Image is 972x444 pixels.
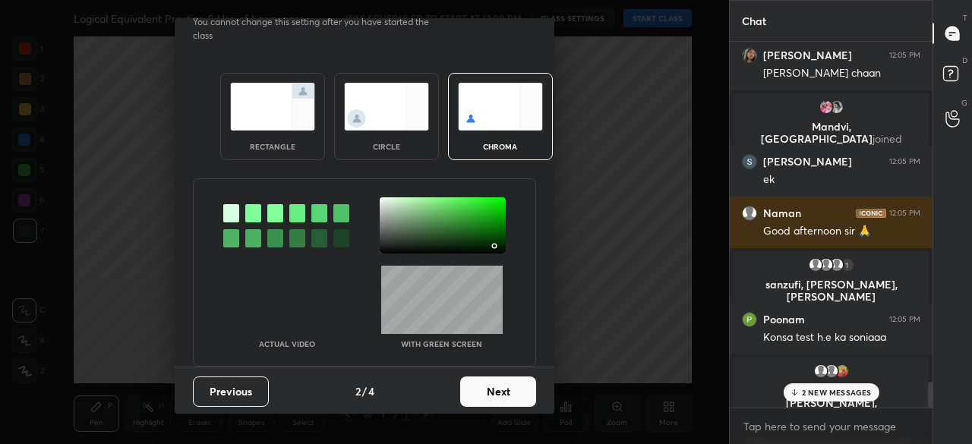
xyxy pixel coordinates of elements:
[835,364,850,379] img: 8b5f9b5fafeb4f00af3e57447e632ece.jpg
[961,97,967,109] p: G
[856,209,886,218] img: iconic-dark.1390631f.png
[889,157,920,166] div: 12:05 PM
[230,83,315,131] img: normalScreenIcon.ae25ed63.svg
[962,55,967,66] p: D
[742,48,757,63] img: c8233c1ed7b44dd88afc5658d0e68bbe.jpg
[802,388,872,397] p: 2 NEW MESSAGES
[813,364,828,379] img: default.png
[356,143,417,150] div: circle
[763,66,920,81] div: [PERSON_NAME] chaan
[730,42,933,408] div: grid
[362,383,367,399] h4: /
[763,172,920,187] div: ek
[742,206,757,221] img: default.png
[470,143,531,150] div: chroma
[808,257,823,272] img: default.png
[873,131,902,146] span: joined
[829,99,844,115] img: d92c2969c7a04ae2b65b5fea26550f2b.jpg
[193,15,439,43] p: You cannot change this setting after you have started the class
[763,206,801,220] h6: Naman
[763,313,805,326] h6: Poonam
[840,257,855,272] div: 1
[242,143,303,150] div: rectangle
[193,376,269,407] button: Previous
[889,51,920,60] div: 12:05 PM
[889,315,920,324] div: 12:05 PM
[763,49,852,62] h6: [PERSON_NAME]
[742,154,757,169] img: 9cf30adf5f564aba9f7dd601b4f737ed.33141497_3
[743,385,920,421] p: [PERSON_NAME], [PERSON_NAME], [PERSON_NAME]
[763,224,920,239] div: Good afternoon sir 🙏
[824,364,839,379] img: default.png
[763,330,920,345] div: Konsa test h.e ka soniaaa
[259,340,315,348] p: Actual Video
[743,279,920,303] p: sanzufi, [PERSON_NAME], [PERSON_NAME]
[743,121,920,145] p: Mandvi, [GEOGRAPHIC_DATA]
[819,257,834,272] img: default.png
[355,383,361,399] h4: 2
[368,383,374,399] h4: 4
[460,376,536,407] button: Next
[963,12,967,24] p: T
[829,257,844,272] img: default.png
[458,83,543,131] img: chromaScreenIcon.c19ab0a0.svg
[730,1,778,41] p: Chat
[742,312,757,327] img: 3
[401,340,482,348] p: With green screen
[344,83,429,131] img: circleScreenIcon.acc0effb.svg
[763,155,852,168] h6: [PERSON_NAME]
[889,209,920,218] div: 12:05 PM
[819,99,834,115] img: e8c3c72724374bc9a64683359df2db22.jpg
